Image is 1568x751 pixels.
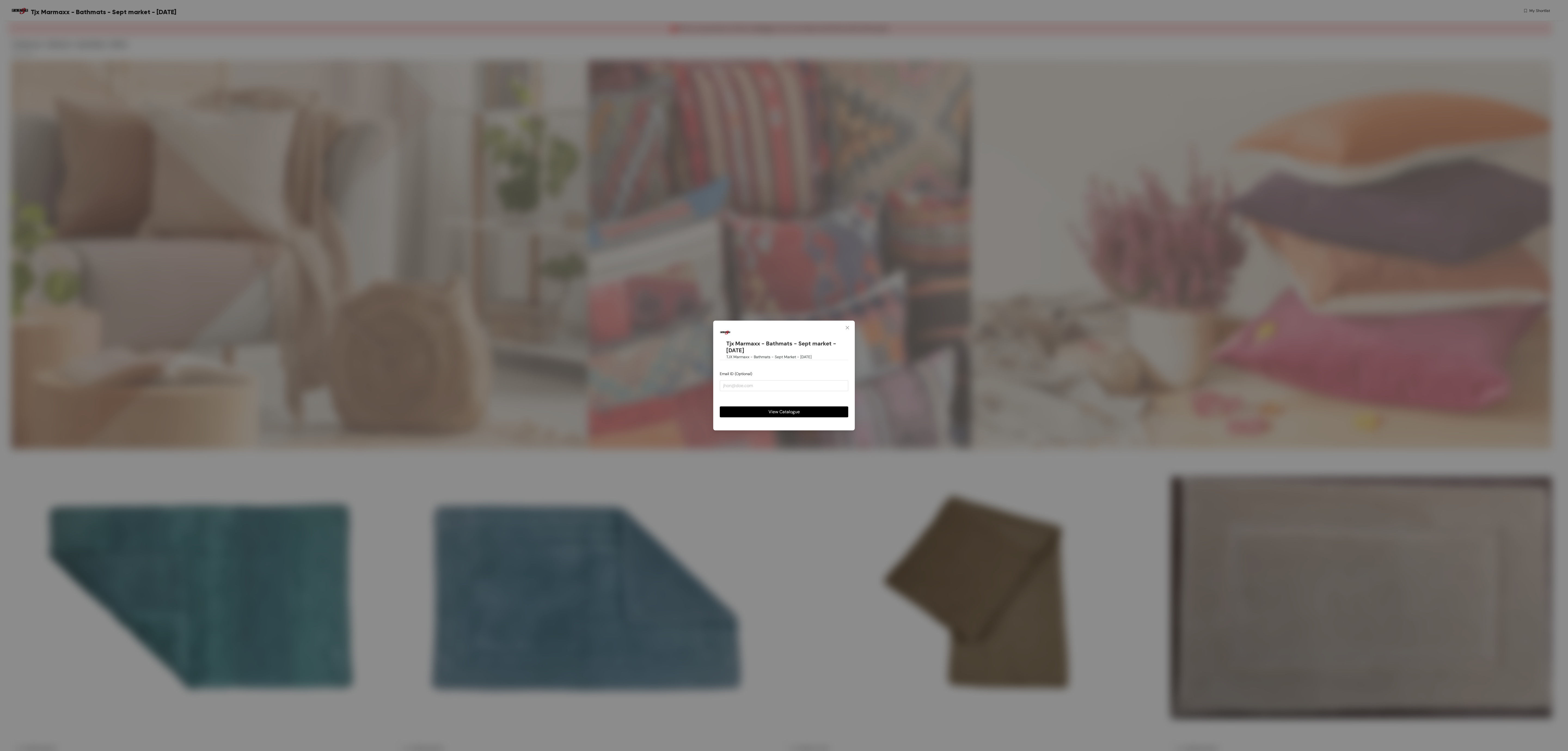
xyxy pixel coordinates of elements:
[720,327,731,338] img: Buyer Portal
[720,380,848,391] input: jhon@doe.com
[768,408,800,415] span: View Catalogue
[720,371,752,376] span: Email ID (Optional)
[840,321,855,335] button: Close
[726,354,811,360] span: TJX Marmaxx - Bathmats - Sept Market - [DATE]
[726,340,848,354] h1: Tjx Marmaxx - Bathmats - Sept market - [DATE]
[845,326,850,330] span: close
[720,406,848,417] button: View Catalogue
